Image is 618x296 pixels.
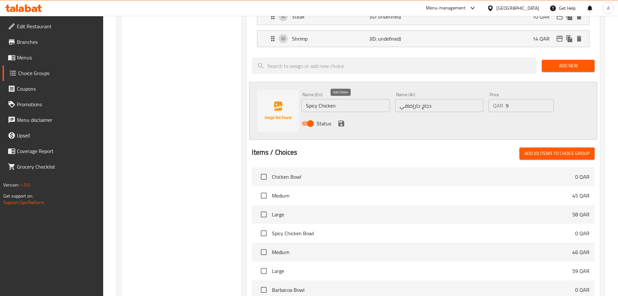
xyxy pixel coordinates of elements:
[3,181,19,189] span: Version:
[525,149,589,158] span: Add (0) items to choice group
[555,34,564,44] button: edit
[574,34,584,44] button: delete
[17,132,98,139] span: Upsell
[317,120,331,127] span: Status
[572,211,589,218] p: 58 QAR
[532,13,555,20] p: 10 QAR
[20,181,30,189] span: 1.0.0
[257,208,271,221] span: Select choice
[257,264,271,278] span: Select choice
[272,267,572,275] span: Large
[272,192,572,199] span: Medium
[574,12,584,21] button: delete
[3,34,103,50] a: Branches
[17,22,98,30] span: Edit Restaurant
[292,13,370,20] p: Steak
[3,97,103,112] a: Promotions
[17,85,98,93] span: Coupons
[3,198,44,207] a: Support.OpsPlatform
[547,62,589,70] span: Add New
[3,159,103,174] a: Grocery Checklist
[370,13,422,20] p: (ID: undefined)
[252,6,595,28] li: Expand
[575,229,589,237] p: 0 QAR
[575,286,589,294] p: 0 QAR
[607,5,610,12] span: A
[17,116,98,124] span: Menu disclaimer
[18,69,98,77] span: Choice Groups
[370,35,422,43] p: (ID: undefined)
[257,189,271,202] span: Select choice
[257,31,589,47] div: Expand
[17,147,98,155] span: Coverage Report
[572,192,589,199] p: 45 QAR
[252,58,537,74] input: search
[426,4,466,12] div: Menu-management
[257,226,271,240] span: Select choice
[17,54,98,61] span: Menus
[17,38,98,46] span: Branches
[252,28,595,50] li: Expand
[3,50,103,65] a: Menus
[257,170,271,184] span: Select choice
[572,248,589,256] p: 46 QAR
[257,245,271,259] span: Select choice
[336,119,346,128] button: save
[532,35,555,43] p: 14 QAR
[272,248,572,256] span: Medium
[493,102,503,109] p: QAR
[272,286,575,294] span: Barbacoa Bowl
[3,143,103,159] a: Coverage Report
[395,99,483,112] input: Enter name Ar
[519,148,595,160] button: Add (0) items to choice group
[292,35,370,43] p: Shrimp
[252,148,297,157] h2: Items / Choices
[301,99,390,112] input: Enter name En
[542,60,595,72] button: Add New
[564,34,574,44] button: duplicate
[564,12,574,21] button: duplicate
[17,100,98,108] span: Promotions
[272,229,575,237] span: Spicy Chicken Bowl
[506,99,553,112] input: Please enter price
[572,267,589,275] p: 59 QAR
[3,65,103,81] a: Choice Groups
[3,19,103,34] a: Edit Restaurant
[272,173,575,181] span: Chicken Bowl
[3,81,103,97] a: Coupons
[3,112,103,128] a: Menu disclaimer
[575,173,589,181] p: 0 QAR
[257,8,589,25] div: Expand
[555,12,564,21] button: edit
[496,5,539,12] div: [GEOGRAPHIC_DATA]
[17,163,98,171] span: Grocery Checklist
[272,211,572,218] span: Large
[3,192,33,200] span: Get support on:
[3,128,103,143] a: Upsell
